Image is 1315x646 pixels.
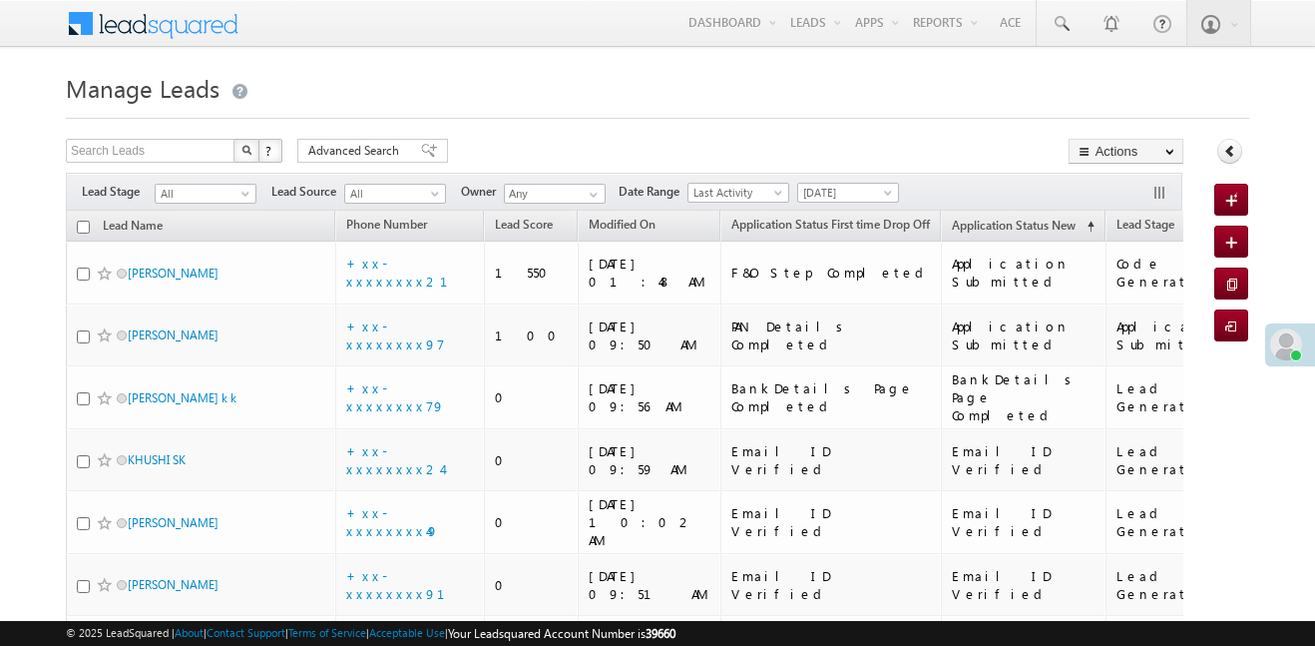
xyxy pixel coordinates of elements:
[82,183,155,201] span: Lead Stage
[485,214,563,240] a: Lead Score
[495,388,569,406] div: 0
[721,214,940,240] a: Application Status First time Drop Off
[155,184,256,204] a: All
[952,567,1096,603] div: Email ID Verified
[579,214,665,240] a: Modified On
[495,576,569,594] div: 0
[156,185,250,203] span: All
[952,218,1076,233] span: Application Status New
[1116,567,1234,603] div: Lead Generated
[797,183,899,203] a: [DATE]
[461,183,504,201] span: Owner
[589,567,711,603] div: [DATE] 09:51 AM
[448,626,675,641] span: Your Leadsquared Account Number is
[952,255,1096,291] div: Application Submitted
[687,183,789,203] a: Last Activity
[495,264,569,282] div: 1550
[1116,217,1174,232] span: Lead Stage
[128,452,186,467] a: KHUSHI SK
[1069,139,1183,164] button: Actions
[1116,442,1234,478] div: Lead Generated
[589,442,711,478] div: [DATE] 09:59 AM
[1106,214,1184,240] a: Lead Stage
[128,327,219,342] a: [PERSON_NAME]
[1116,255,1234,291] div: Code Generated
[66,624,675,643] span: © 2025 LeadSquared | | | | |
[731,504,932,540] div: Email ID Verified
[798,184,893,202] span: [DATE]
[1116,504,1234,540] div: Lead Generated
[265,142,274,159] span: ?
[731,264,932,282] div: F&O Step Completed
[952,370,1096,424] div: BankDetails Page Completed
[952,442,1096,478] div: Email ID Verified
[336,214,437,240] a: Phone Number
[128,390,236,405] a: [PERSON_NAME] k k
[258,139,282,163] button: ?
[952,318,1096,353] div: Application Submitted
[175,626,204,639] a: About
[288,626,366,639] a: Terms of Service
[346,217,427,232] span: Phone Number
[77,221,90,234] input: Check all records
[308,142,405,160] span: Advanced Search
[495,513,569,531] div: 0
[731,318,932,353] div: PAN Details Completed
[128,515,219,530] a: [PERSON_NAME]
[495,217,553,232] span: Lead Score
[589,379,711,415] div: [DATE] 09:56 AM
[589,495,711,549] div: [DATE] 10:02 AM
[369,626,445,639] a: Acceptable Use
[731,217,930,232] span: Application Status First time Drop Off
[579,185,604,205] a: Show All Items
[504,184,606,204] input: Type to Search
[346,567,469,602] a: +xx-xxxxxxxx91
[1116,318,1234,353] div: Application Submitted
[346,379,445,414] a: +xx-xxxxxxxx79
[346,255,472,290] a: +xx-xxxxxxxx21
[589,217,656,232] span: Modified On
[128,577,219,592] a: [PERSON_NAME]
[271,183,344,201] span: Lead Source
[646,626,675,641] span: 39660
[346,318,445,352] a: +xx-xxxxxxxx97
[1116,379,1234,415] div: Lead Generated
[731,567,932,603] div: Email ID Verified
[731,442,932,478] div: Email ID Verified
[619,183,687,201] span: Date Range
[952,504,1096,540] div: Email ID Verified
[942,214,1104,240] a: Application Status New (sorted ascending)
[731,379,932,415] div: BankDetails Page Completed
[345,185,440,203] span: All
[1079,219,1095,235] span: (sorted ascending)
[589,318,711,353] div: [DATE] 09:50 AM
[344,184,446,204] a: All
[346,504,439,539] a: +xx-xxxxxxxx49
[241,145,251,155] img: Search
[66,72,219,104] span: Manage Leads
[346,442,442,477] a: +xx-xxxxxxxx24
[495,326,569,344] div: 100
[93,215,173,241] a: Lead Name
[688,184,783,202] span: Last Activity
[207,626,285,639] a: Contact Support
[128,266,219,281] a: [PERSON_NAME]
[495,451,569,469] div: 0
[589,255,711,291] div: [DATE] 01:48 AM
